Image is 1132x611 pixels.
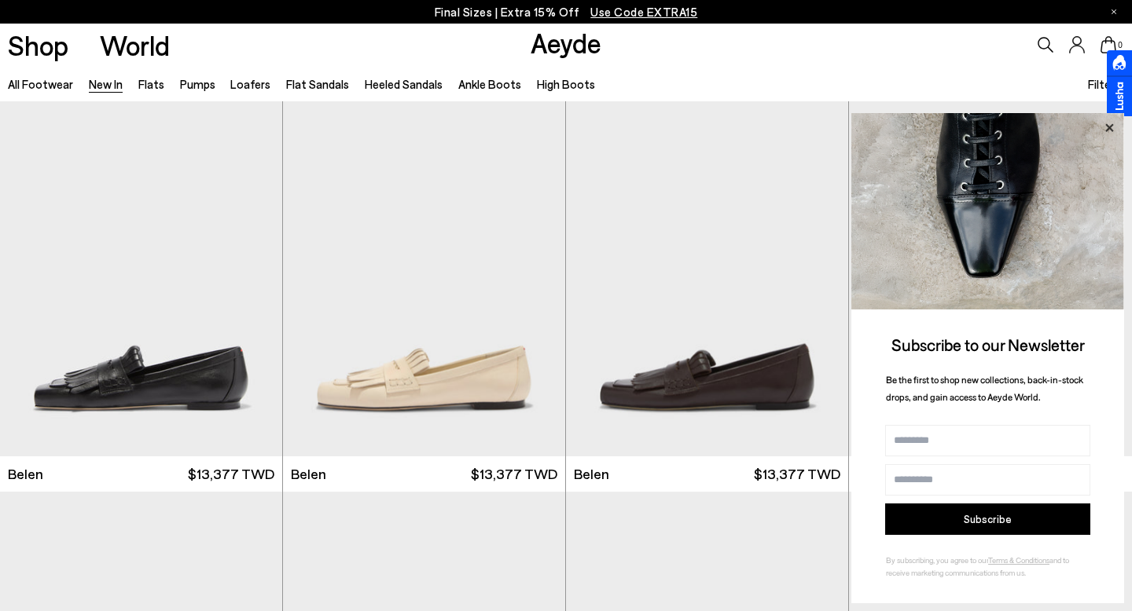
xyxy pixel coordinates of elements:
a: Loafers [230,77,270,91]
a: Belen $13,377 TWD [566,456,848,492]
span: Filters [1088,77,1120,91]
a: Flat Sandals [286,77,349,91]
button: Subscribe [885,503,1090,535]
div: 1 / 6 [566,101,848,456]
a: Next slide Previous slide [283,101,565,456]
span: $13,377 TWD [188,464,274,484]
a: Ankle Boots [458,77,521,91]
span: Navigate to /collections/ss25-final-sizes [590,5,697,19]
p: Final Sizes | Extra 15% Off [435,2,698,22]
a: World [100,31,170,59]
a: Shop [8,31,68,59]
img: Belen Tassel Loafers [283,101,565,456]
a: Terms & Conditions [988,555,1049,565]
a: New In [89,77,123,91]
a: Heeled Sandals [365,77,443,91]
a: Next slide Previous slide [566,101,848,456]
div: 1 / 6 [849,101,1132,456]
img: Belen Tassel Loafers [566,101,848,456]
span: Belen [574,464,609,484]
span: $13,377 TWD [471,464,557,484]
span: Belen [291,464,326,484]
span: Be the first to shop new collections, back-in-stock drops, and gain access to Aeyde World. [886,374,1083,403]
span: By subscribing, you agree to our [886,555,988,565]
span: Subscribe to our Newsletter [891,335,1085,354]
a: Flats [138,77,164,91]
img: Belen Tassel Loafers [849,101,1132,456]
div: 1 / 6 [283,101,565,456]
a: High Boots [537,77,595,91]
a: Belen $13,377 TWD [849,456,1132,492]
a: Pumps [180,77,215,91]
span: Belen [8,464,43,484]
a: All Footwear [8,77,73,91]
a: Aeyde [531,26,601,59]
a: Belen $13,377 TWD [283,456,565,492]
a: Next slide Previous slide [849,101,1132,456]
img: ca3f721fb6ff708a270709c41d776025.jpg [851,113,1124,309]
span: $13,377 TWD [754,464,840,484]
